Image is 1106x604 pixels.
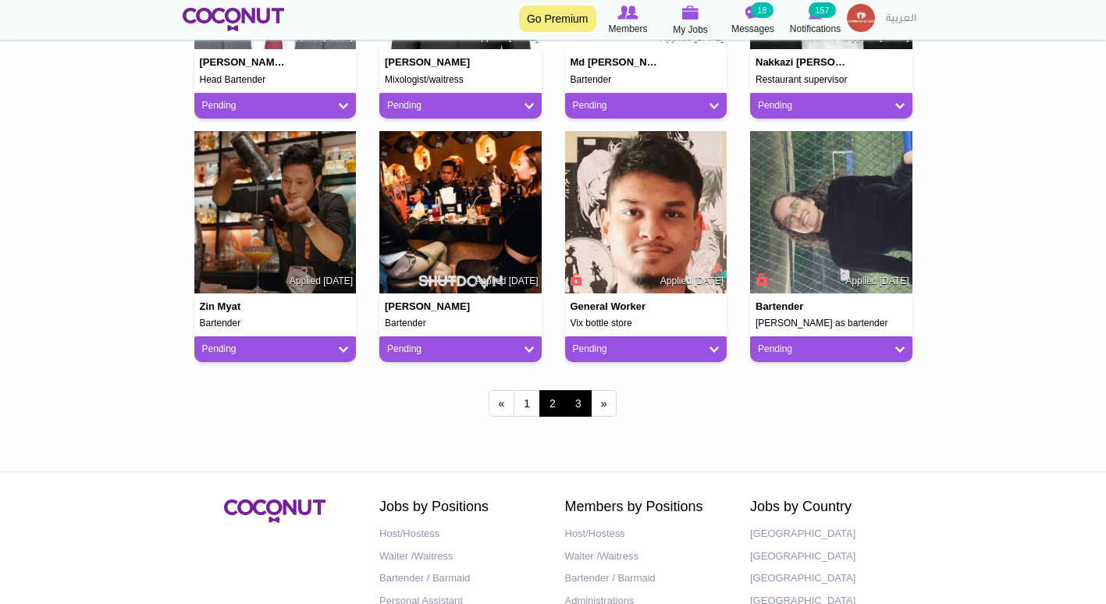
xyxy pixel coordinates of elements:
[591,390,617,417] a: next ›
[750,567,912,590] a: [GEOGRAPHIC_DATA]
[571,318,722,329] h5: Vix bottle store
[385,301,475,312] h4: [PERSON_NAME]
[750,499,912,515] h2: Jobs by Country
[519,5,596,32] a: Go Premium
[539,390,566,417] span: 2
[751,2,773,18] small: 18
[784,4,847,37] a: Notifications Notifications 157
[385,57,475,68] h4: [PERSON_NAME]
[731,21,774,37] span: Messages
[194,131,357,293] img: Zin Myat's picture
[387,99,534,112] a: Pending
[200,301,290,312] h4: Zin Myat
[568,272,582,287] span: Connect to Unlock the Profile
[202,99,349,112] a: Pending
[514,390,540,417] a: 1
[758,343,905,356] a: Pending
[750,523,912,545] a: [GEOGRAPHIC_DATA]
[809,2,835,18] small: 157
[750,545,912,568] a: [GEOGRAPHIC_DATA]
[722,4,784,37] a: Messages Messages 18
[489,390,515,417] a: ‹ previous
[387,343,534,356] a: Pending
[379,567,542,590] a: Bartender / Barmaid
[571,57,661,68] h4: Md [PERSON_NAME]
[673,22,708,37] span: My Jobs
[758,99,905,112] a: Pending
[809,5,822,20] img: Notifications
[565,499,727,515] h2: Members by Positions
[756,318,907,329] h5: [PERSON_NAME] as bartender
[200,57,290,68] h4: [PERSON_NAME] [PERSON_NAME][EMAIL_ADDRESS][DOMAIN_NAME]
[379,523,542,545] a: Host/Hostess
[617,5,638,20] img: Browse Members
[745,5,761,20] img: Messages
[790,21,841,37] span: Notifications
[200,75,351,85] h5: Head Bartender
[660,4,722,37] a: My Jobs My Jobs
[608,21,647,37] span: Members
[385,318,536,329] h5: Bartender
[756,57,846,68] h4: Nakkazi [PERSON_NAME]
[682,5,699,20] img: My Jobs
[385,75,536,85] h5: Mixologist/waitress
[571,301,661,312] h4: General Worker
[750,131,912,293] img: Karoline Pelais's picture
[183,8,285,31] img: Home
[573,99,720,112] a: Pending
[756,75,907,85] h5: Restaurant supervisor
[753,272,767,287] span: Connect to Unlock the Profile
[878,4,924,35] a: العربية
[200,318,351,329] h5: Bartender
[379,545,542,568] a: Waiter /Waitress
[565,567,727,590] a: Bartender / Barmaid
[565,131,727,293] img: Sandil noelkisor's picture
[573,343,720,356] a: Pending
[202,343,349,356] a: Pending
[756,301,846,312] h4: Bartender
[224,499,325,523] img: Coconut
[597,4,660,37] a: Browse Members Members
[571,75,722,85] h5: Bartender
[565,523,727,545] a: Host/Hostess
[379,499,542,515] h2: Jobs by Positions
[565,390,592,417] a: 3
[379,131,542,293] img: sonny ayo's picture
[565,545,727,568] a: Waiter /Waitress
